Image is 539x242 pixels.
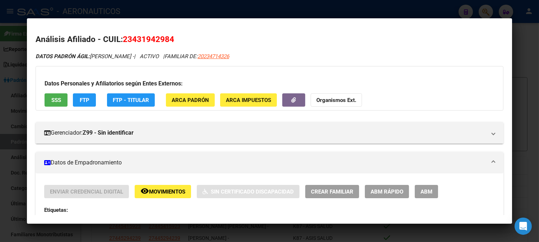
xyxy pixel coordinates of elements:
strong: DATOS PADRÓN ÁGIL: [36,53,90,60]
button: ABM [415,185,438,198]
button: ABM Rápido [365,185,409,198]
mat-expansion-panel-header: Datos de Empadronamiento [36,152,503,173]
span: SSS [51,97,61,103]
span: FTP [80,97,89,103]
span: Movimientos [149,189,185,195]
strong: Etiquetas: [44,207,68,213]
button: Sin Certificado Discapacidad [197,185,299,198]
h3: Datos Personales y Afiliatorios según Entes Externos: [45,79,494,88]
button: ARCA Padrón [166,93,215,107]
strong: Z99 - Sin identificar [83,129,134,137]
span: ARCA Impuestos [226,97,271,103]
button: ARCA Impuestos [220,93,277,107]
mat-panel-title: Gerenciador: [44,129,486,137]
h2: Análisis Afiliado - CUIL: [36,33,503,46]
mat-icon: remove_red_eye [140,187,149,195]
strong: Estado: [44,215,62,221]
span: Enviar Credencial Digital [50,189,123,195]
span: ABM Rápido [371,189,403,195]
div: Open Intercom Messenger [515,218,532,235]
span: ABM [420,189,432,195]
span: Sin Certificado Discapacidad [211,189,294,195]
span: 20234714326 [198,53,229,60]
button: SSS [45,93,68,107]
span: Crear Familiar [311,189,353,195]
i: | ACTIVO | [36,53,229,60]
button: FTP [73,93,96,107]
button: Enviar Credencial Digital [44,185,129,198]
span: FTP - Titular [113,97,149,103]
button: FTP - Titular [107,93,155,107]
span: [PERSON_NAME] - [36,53,134,60]
span: 23431942984 [123,34,174,44]
button: Organismos Ext. [311,93,362,107]
mat-expansion-panel-header: Gerenciador:Z99 - Sin identificar [36,122,503,144]
strong: Organismos Ext. [316,97,356,103]
mat-panel-title: Datos de Empadronamiento [44,158,486,167]
span: FAMILIAR DE: [164,53,229,60]
span: ARCA Padrón [172,97,209,103]
strong: ACTIVO [62,215,81,221]
button: Crear Familiar [305,185,359,198]
button: Movimientos [135,185,191,198]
